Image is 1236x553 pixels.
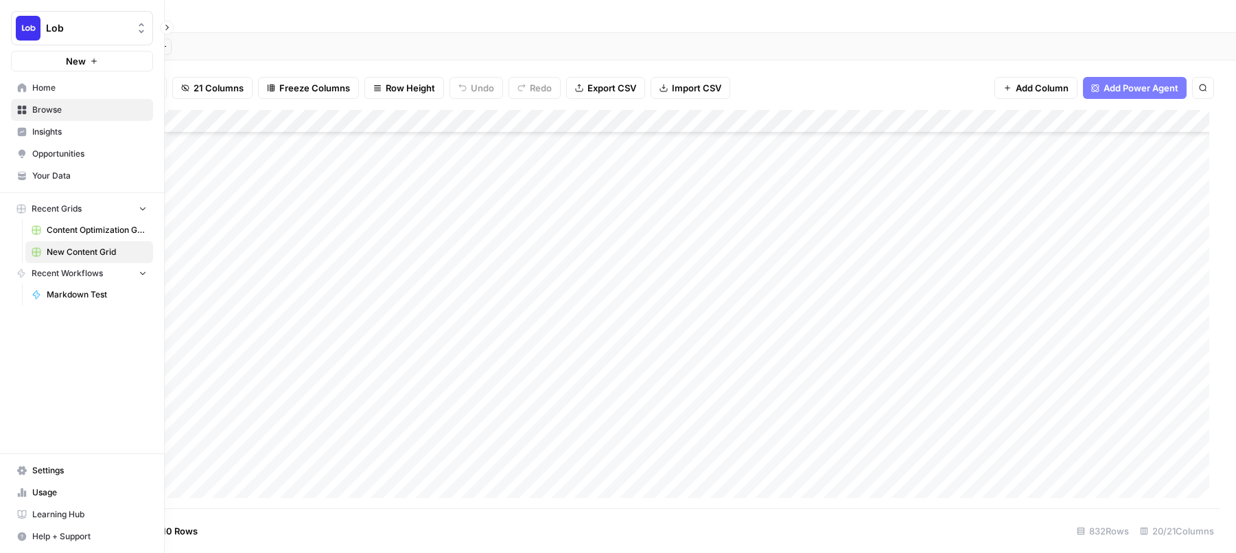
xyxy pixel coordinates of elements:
span: Redo [530,81,552,95]
span: Markdown Test [47,289,147,301]
div: 20/21 Columns [1134,520,1220,542]
span: Home [32,82,147,94]
button: Add Power Agent [1083,77,1187,99]
button: Recent Grids [11,199,153,219]
a: Content Optimization Grid [25,219,153,241]
span: Export CSV [587,81,636,95]
button: Import CSV [651,77,730,99]
span: Import CSV [672,81,721,95]
span: Add 10 Rows [143,524,198,538]
span: Learning Hub [32,508,147,521]
button: Recent Workflows [11,263,153,284]
span: Recent Grids [32,203,82,215]
span: Add Column [1016,81,1069,95]
button: Undo [450,77,503,99]
button: Workspace: Lob [11,11,153,45]
span: New [66,54,86,68]
span: Freeze Columns [279,81,350,95]
a: Insights [11,121,153,143]
span: Content Optimization Grid [47,224,147,236]
span: Lob [46,21,129,35]
a: Your Data [11,165,153,187]
span: Usage [32,486,147,499]
span: Recent Workflows [32,267,103,280]
a: Home [11,77,153,99]
button: Redo [509,77,561,99]
a: Learning Hub [11,504,153,526]
span: Insights [32,126,147,138]
span: Opportunities [32,148,147,160]
div: 832 Rows [1071,520,1134,542]
a: New Content Grid [25,241,153,263]
a: Usage [11,482,153,504]
a: Opportunities [11,143,153,165]
button: Add Column [994,77,1077,99]
button: Freeze Columns [258,77,359,99]
button: 21 Columns [172,77,253,99]
span: 21 Columns [194,81,244,95]
button: Row Height [364,77,444,99]
span: Help + Support [32,530,147,543]
a: Markdown Test [25,284,153,306]
a: Settings [11,460,153,482]
span: Settings [32,464,147,477]
button: New [11,51,153,71]
button: Help + Support [11,526,153,548]
span: Add Power Agent [1104,81,1178,95]
button: Export CSV [566,77,645,99]
img: Lob Logo [16,16,40,41]
span: New Content Grid [47,246,147,258]
span: Browse [32,104,147,116]
span: Row Height [386,81,435,95]
a: Browse [11,99,153,121]
span: Undo [471,81,494,95]
span: Your Data [32,170,147,182]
